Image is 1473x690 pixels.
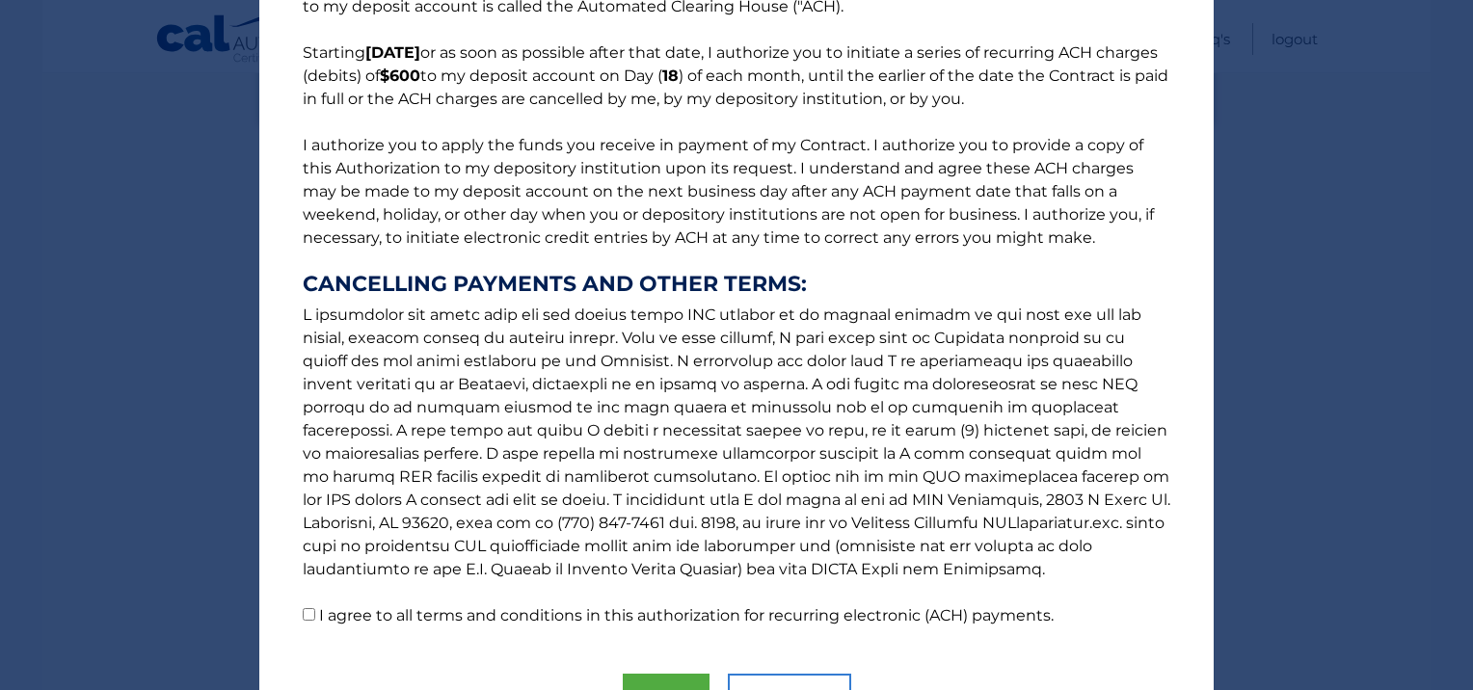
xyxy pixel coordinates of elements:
b: 18 [662,66,679,85]
b: [DATE] [365,43,420,62]
b: $600 [380,66,420,85]
label: I agree to all terms and conditions in this authorization for recurring electronic (ACH) payments. [319,606,1054,624]
strong: CANCELLING PAYMENTS AND OTHER TERMS: [303,273,1170,296]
